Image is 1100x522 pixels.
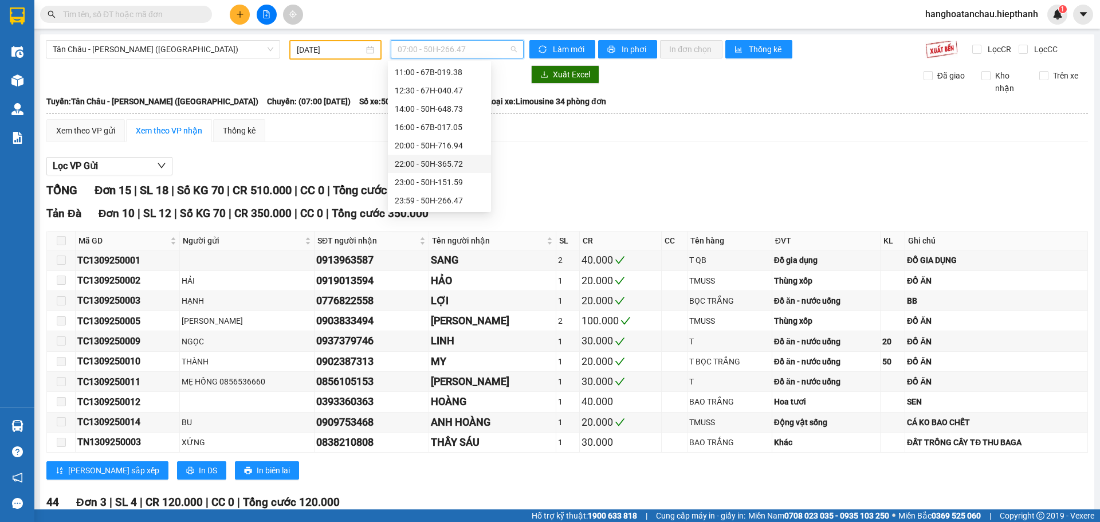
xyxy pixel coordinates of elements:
button: printerIn biên lai [235,461,299,480]
span: In biên lai [257,464,290,477]
span: sort-ascending [56,466,64,476]
span: SL 4 [115,496,137,509]
span: | [137,207,140,220]
span: Kho nhận [991,69,1031,95]
span: CR 350.000 [234,207,292,220]
div: ĐỒ ĂN [907,375,1086,388]
img: warehouse-icon [11,46,23,58]
span: Tổng cước 510.000 [333,183,431,197]
button: downloadXuất Excel [531,65,599,84]
span: | [134,183,137,197]
th: CC [662,231,687,250]
span: Hỗ trợ kỹ thuật: [532,509,637,522]
td: TC1309250002 [76,271,180,291]
span: printer [186,466,194,476]
div: TC1309250012 [77,395,178,409]
div: LỢI [431,293,554,309]
td: 0909753468 [315,413,429,433]
img: warehouse-icon [11,420,23,432]
span: CC 0 [300,183,324,197]
img: warehouse-icon [11,103,23,115]
div: TC1309250005 [77,314,178,328]
span: Cung cấp máy in - giấy in: [656,509,745,522]
div: 30.000 [582,333,659,349]
span: plus [236,10,244,18]
span: Đã giao [933,69,969,82]
span: bar-chart [734,45,744,54]
span: In phơi [622,43,648,56]
div: 2 [558,315,578,327]
span: check [615,336,625,347]
span: 44 [46,496,59,509]
div: [PERSON_NAME] [182,315,312,327]
div: TC1309250010 [77,354,178,368]
div: ĐỒ ĂN [907,315,1086,327]
div: Xem theo VP gửi [56,124,115,137]
div: TN1309250003 [77,435,178,449]
td: MY [429,352,556,372]
div: 0909753468 [316,414,427,430]
span: question-circle [12,446,23,457]
div: Thùng xốp [774,315,878,327]
span: message [12,498,23,509]
div: THÀNH [182,355,312,368]
span: Trên xe [1048,69,1083,82]
span: SL 18 [140,183,168,197]
div: [PERSON_NAME] [431,313,554,329]
button: printerIn DS [177,461,226,480]
div: 2 [558,254,578,266]
div: BAO TRẮNG [689,395,770,408]
th: Ghi chú [905,231,1088,250]
div: T [689,375,770,388]
div: TC1309250003 [77,293,178,308]
td: 0393360363 [315,392,429,412]
div: NGỌC [182,335,312,348]
td: TC1309250009 [76,331,180,351]
button: syncLàm mới [529,40,595,58]
td: TC1309250010 [76,352,180,372]
td: HẢO [429,271,556,291]
button: bar-chartThống kê [725,40,792,58]
div: 14:00 - 50H-648.73 [395,103,484,115]
th: Tên hàng [687,231,772,250]
span: | [989,509,991,522]
span: printer [244,466,252,476]
div: 20:00 - 50H-716.94 [395,139,484,152]
input: Tìm tên, số ĐT hoặc mã đơn [63,8,198,21]
th: CR [580,231,662,250]
span: [PERSON_NAME] sắp xếp [68,464,159,477]
div: TC1309250009 [77,334,178,348]
div: HẢI [182,274,312,287]
div: Thùng xốp [774,274,878,287]
td: LỢI [429,291,556,311]
span: aim [289,10,297,18]
span: check [615,276,625,286]
span: check [615,417,625,427]
th: KL [881,231,905,250]
span: CC 0 [300,207,323,220]
div: 0856105153 [316,374,427,390]
span: Miền Bắc [898,509,981,522]
div: Đồ ăn - nước uống [774,295,878,307]
span: printer [607,45,617,54]
td: 0902387313 [315,352,429,372]
td: TN1309250003 [76,433,180,453]
div: 23:59 - 50H-266.47 [395,194,484,207]
span: search [48,10,56,18]
div: 0903833494 [316,313,427,329]
strong: 0369 525 060 [932,511,981,520]
span: Đơn 3 [76,496,107,509]
span: SĐT người nhận [317,234,417,247]
span: Xuất Excel [553,68,590,81]
span: Mã GD [78,234,168,247]
span: 1 [1060,5,1064,13]
span: Số KG 70 [180,207,226,220]
img: 9k= [925,40,958,58]
div: 0838210808 [316,434,427,450]
img: warehouse-icon [11,74,23,87]
td: TC1309250014 [76,413,180,433]
input: 13/09/2025 [297,44,364,56]
td: LINH [429,331,556,351]
img: logo-vxr [10,7,25,25]
span: 07:00 - 50H-266.47 [398,41,517,58]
